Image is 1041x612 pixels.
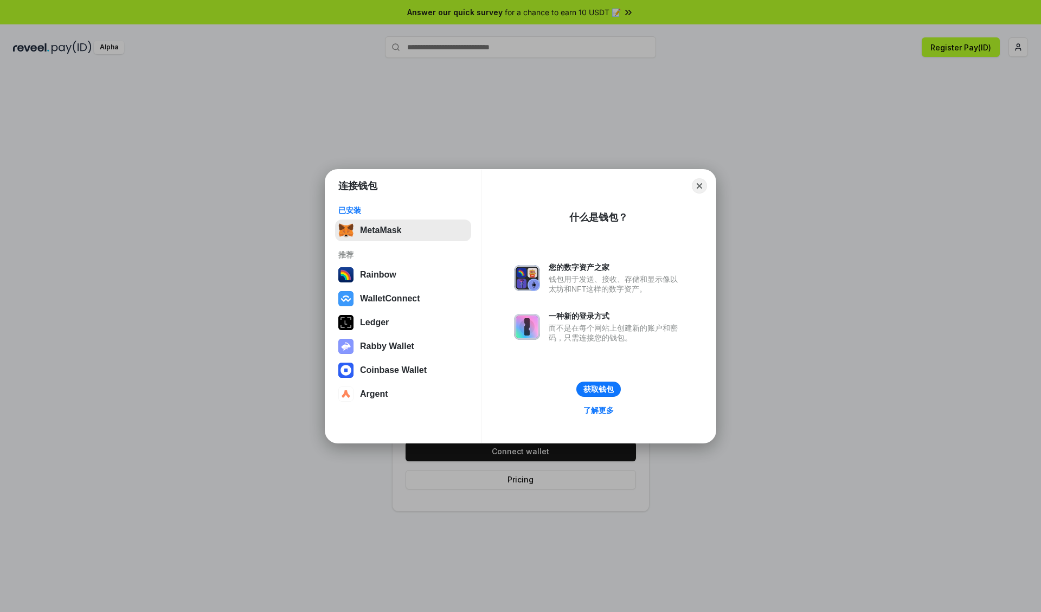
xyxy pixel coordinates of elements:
[692,178,707,194] button: Close
[360,342,414,351] div: Rabby Wallet
[338,250,468,260] div: 推荐
[549,311,683,321] div: 一种新的登录方式
[360,389,388,399] div: Argent
[335,383,471,405] button: Argent
[335,359,471,381] button: Coinbase Wallet
[338,315,354,330] img: svg+xml,%3Csvg%20xmlns%3D%22http%3A%2F%2Fwww.w3.org%2F2000%2Fsvg%22%20width%3D%2228%22%20height%3...
[514,265,540,291] img: svg+xml,%3Csvg%20xmlns%3D%22http%3A%2F%2Fwww.w3.org%2F2000%2Fsvg%22%20fill%3D%22none%22%20viewBox...
[335,220,471,241] button: MetaMask
[577,403,620,417] a: 了解更多
[338,291,354,306] img: svg+xml,%3Csvg%20width%3D%2228%22%20height%3D%2228%22%20viewBox%3D%220%200%2028%2028%22%20fill%3D...
[338,386,354,402] img: svg+xml,%3Csvg%20width%3D%2228%22%20height%3D%2228%22%20viewBox%3D%220%200%2028%2028%22%20fill%3D...
[549,274,683,294] div: 钱包用于发送、接收、存储和显示像以太坊和NFT这样的数字资产。
[338,205,468,215] div: 已安装
[569,211,628,224] div: 什么是钱包？
[338,339,354,354] img: svg+xml,%3Csvg%20xmlns%3D%22http%3A%2F%2Fwww.w3.org%2F2000%2Fsvg%22%20fill%3D%22none%22%20viewBox...
[514,314,540,340] img: svg+xml,%3Csvg%20xmlns%3D%22http%3A%2F%2Fwww.w3.org%2F2000%2Fsvg%22%20fill%3D%22none%22%20viewBox...
[583,384,614,394] div: 获取钱包
[360,270,396,280] div: Rainbow
[338,223,354,238] img: svg+xml,%3Csvg%20fill%3D%22none%22%20height%3D%2233%22%20viewBox%3D%220%200%2035%2033%22%20width%...
[360,318,389,327] div: Ledger
[335,312,471,333] button: Ledger
[360,365,427,375] div: Coinbase Wallet
[335,336,471,357] button: Rabby Wallet
[576,382,621,397] button: 获取钱包
[549,262,683,272] div: 您的数字资产之家
[360,226,401,235] div: MetaMask
[583,405,614,415] div: 了解更多
[338,267,354,282] img: svg+xml,%3Csvg%20width%3D%22120%22%20height%3D%22120%22%20viewBox%3D%220%200%20120%20120%22%20fil...
[335,288,471,310] button: WalletConnect
[338,179,377,192] h1: 连接钱包
[338,363,354,378] img: svg+xml,%3Csvg%20width%3D%2228%22%20height%3D%2228%22%20viewBox%3D%220%200%2028%2028%22%20fill%3D...
[360,294,420,304] div: WalletConnect
[335,264,471,286] button: Rainbow
[549,323,683,343] div: 而不是在每个网站上创建新的账户和密码，只需连接您的钱包。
